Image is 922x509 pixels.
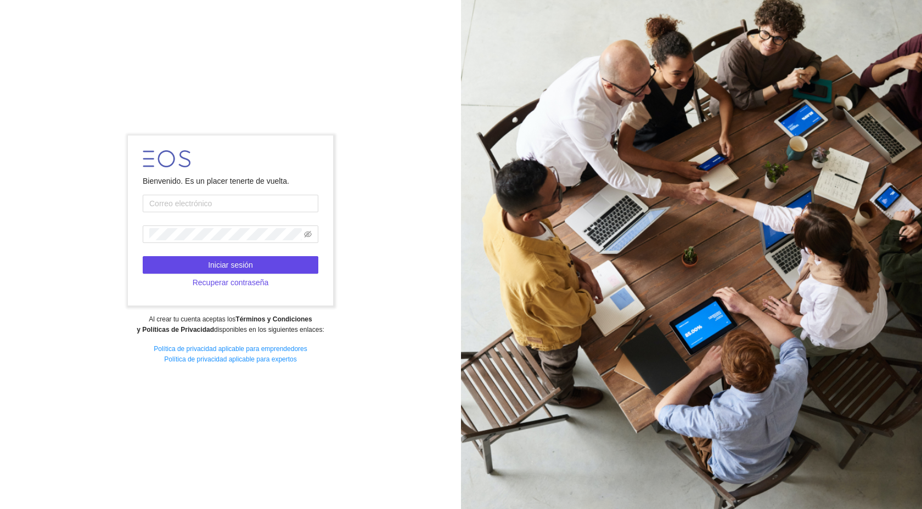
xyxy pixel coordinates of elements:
[143,195,318,212] input: Correo electrónico
[208,259,253,271] span: Iniciar sesión
[137,315,312,333] strong: Términos y Condiciones y Políticas de Privacidad
[7,314,453,335] div: Al crear tu cuenta aceptas los disponibles en los siguientes enlaces:
[143,256,318,274] button: Iniciar sesión
[143,274,318,291] button: Recuperar contraseña
[143,175,318,187] div: Bienvenido. Es un placer tenerte de vuelta.
[143,278,318,287] a: Recuperar contraseña
[304,230,312,238] span: eye-invisible
[143,150,190,167] img: LOGO
[193,276,269,289] span: Recuperar contraseña
[154,345,307,353] a: Política de privacidad aplicable para emprendedores
[164,355,296,363] a: Política de privacidad aplicable para expertos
